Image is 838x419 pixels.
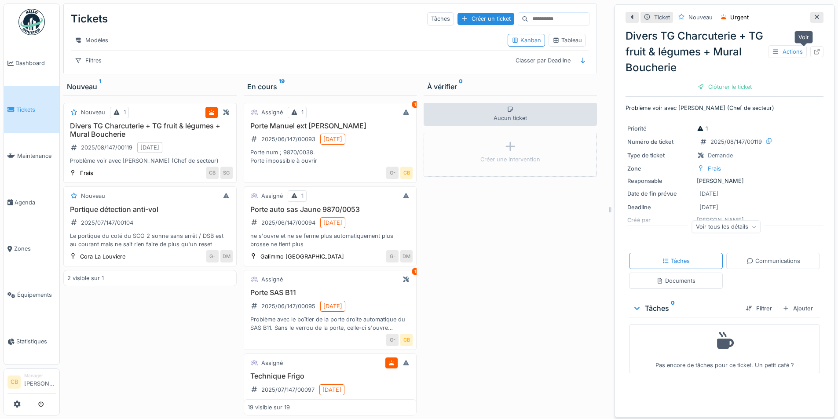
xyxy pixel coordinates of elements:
[4,272,59,318] a: Équipements
[4,226,59,272] a: Zones
[626,104,823,112] p: Problème voir avec [PERSON_NAME] (Chef de secteur)
[261,386,315,394] div: 2025/07/147/00097
[17,152,56,160] span: Maintenance
[457,13,514,25] div: Créer un ticket
[261,135,315,143] div: 2025/06/147/00093
[427,81,593,92] div: À vérifier
[459,81,463,92] sup: 0
[4,86,59,132] a: Tickets
[248,122,413,130] h3: Porte Manuel ext [PERSON_NAME]
[67,205,233,214] h3: Portique détection anti-vol
[140,143,159,152] div: [DATE]
[71,54,106,67] div: Filtres
[627,177,693,185] div: Responsable
[248,403,290,412] div: 19 visible sur 19
[412,101,418,108] div: 1
[80,169,93,177] div: Frais
[301,108,304,117] div: 1
[16,337,56,346] span: Statistiques
[18,9,45,35] img: Badge_color-CXgf-gQk.svg
[81,108,105,117] div: Nouveau
[67,157,233,165] div: Problème voir avec [PERSON_NAME] (Chef de secteur)
[627,138,693,146] div: Numéro de ticket
[627,177,822,185] div: [PERSON_NAME]
[671,303,675,313] sup: 0
[654,13,670,22] div: Ticket
[386,334,399,346] div: G-
[24,372,56,391] li: [PERSON_NAME]
[742,302,776,314] div: Filtrer
[694,81,755,93] div: Clôturer le ticket
[627,164,693,173] div: Zone
[4,133,59,179] a: Maintenance
[386,167,399,179] div: G-
[67,122,233,138] h3: Divers TG Charcuterie + TG fruit & légumes + Mural Boucherie
[323,302,342,310] div: [DATE]
[261,302,315,310] div: 2025/06/147/00095
[248,372,413,380] h3: Technique Frigo
[7,372,56,393] a: CB Manager[PERSON_NAME]
[692,220,761,233] div: Voir tous les détails
[99,81,101,92] sup: 1
[699,203,718,211] div: [DATE]
[261,359,283,367] div: Assigné
[627,189,693,198] div: Date de fin prévue
[553,36,582,44] div: Tableau
[124,108,126,117] div: 1
[81,143,132,152] div: 2025/08/147/00119
[248,288,413,297] h3: Porte SAS B11
[386,250,399,262] div: G-
[708,151,733,160] div: Demande
[81,219,133,227] div: 2025/07/147/00104
[512,36,541,44] div: Kanban
[248,205,413,214] h3: Porte auto sas Jaune 9870/0053
[656,277,695,285] div: Documents
[627,124,693,133] div: Priorité
[248,315,413,332] div: Problème avec le boîtier de la porte droite automatique du SAS B11. Sans le verrou de la porte, c...
[81,192,105,200] div: Nouveau
[627,203,693,211] div: Deadline
[512,54,575,67] div: Classer par Deadline
[635,328,814,369] div: Pas encore de tâches pour ce ticket. Un petit café ?
[248,148,413,165] div: Porte num ; 9870/0038. Porte impossible à ouvrir
[7,375,21,389] li: CB
[80,252,125,261] div: Cora La Louviere
[248,399,413,407] div: 0/50 , 0/51 , 0/52
[261,219,315,227] div: 2025/06/147/00094
[4,179,59,225] a: Agenda
[279,81,285,92] sup: 19
[261,108,283,117] div: Assigné
[747,257,800,265] div: Communications
[220,167,233,179] div: SG
[697,124,708,133] div: 1
[633,303,739,313] div: Tâches
[206,250,219,262] div: G-
[15,198,56,207] span: Agenda
[248,232,413,248] div: ne s'ouvre et ne se ferme plus automatiquement plus brosse ne tient plus
[67,274,104,282] div: 2 visible sur 1
[424,103,597,126] div: Aucun ticket
[794,31,813,44] div: Voir
[16,106,56,114] span: Tickets
[400,334,413,346] div: CB
[730,13,749,22] div: Urgent
[627,151,693,160] div: Type de ticket
[261,275,283,284] div: Assigné
[67,232,233,248] div: Le portique du coté du SCO 2 sonne sans arrêt / DSB est au courant mais ne sait rien faire de plu...
[400,250,413,262] div: DM
[260,252,344,261] div: Galimmo [GEOGRAPHIC_DATA]
[301,192,304,200] div: 1
[67,81,233,92] div: Nouveau
[779,302,816,314] div: Ajouter
[4,40,59,86] a: Dashboard
[24,372,56,379] div: Manager
[427,12,454,25] div: Tâches
[322,386,341,394] div: [DATE]
[688,13,713,22] div: Nouveau
[708,164,721,173] div: Frais
[71,7,108,30] div: Tickets
[4,318,59,364] a: Statistiques
[261,192,283,200] div: Assigné
[626,28,823,76] div: Divers TG Charcuterie + TG fruit & légumes + Mural Boucherie
[206,167,219,179] div: CB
